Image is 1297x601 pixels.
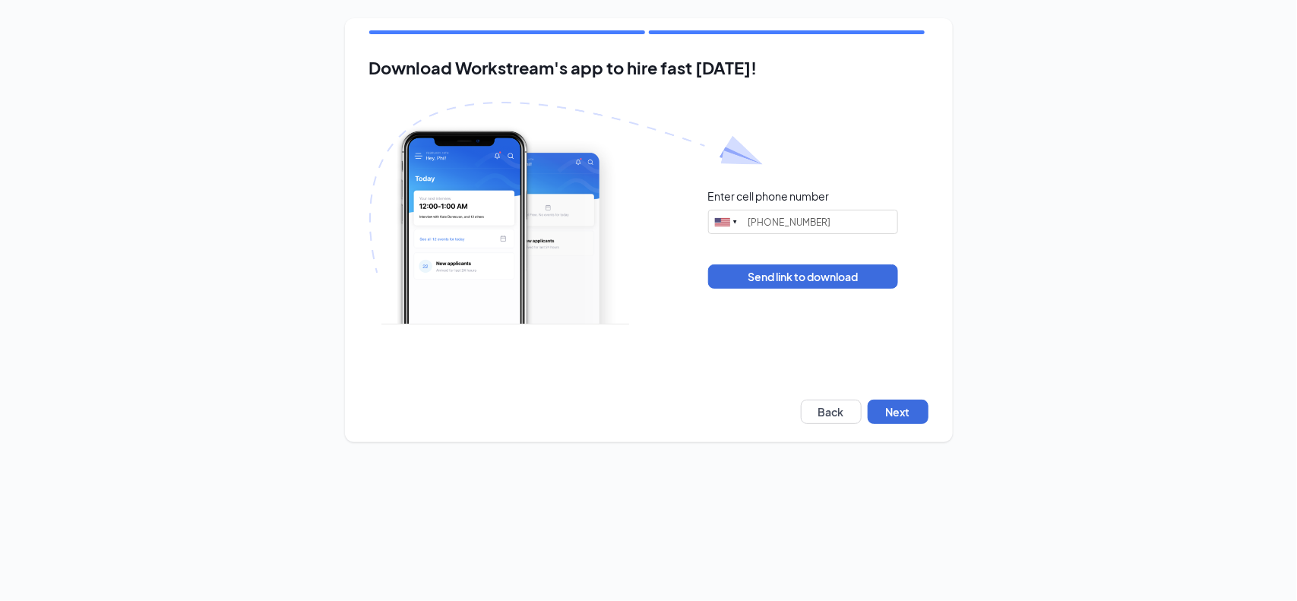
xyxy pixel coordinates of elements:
[708,210,898,234] input: (201) 555-0123
[868,400,928,424] button: Next
[369,59,928,77] h2: Download Workstream's app to hire fast [DATE]!
[801,400,862,424] button: Back
[708,264,898,289] button: Send link to download
[708,188,830,204] div: Enter cell phone number
[369,102,763,324] img: Download Workstream's app with paper plane
[709,210,744,233] div: United States: +1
